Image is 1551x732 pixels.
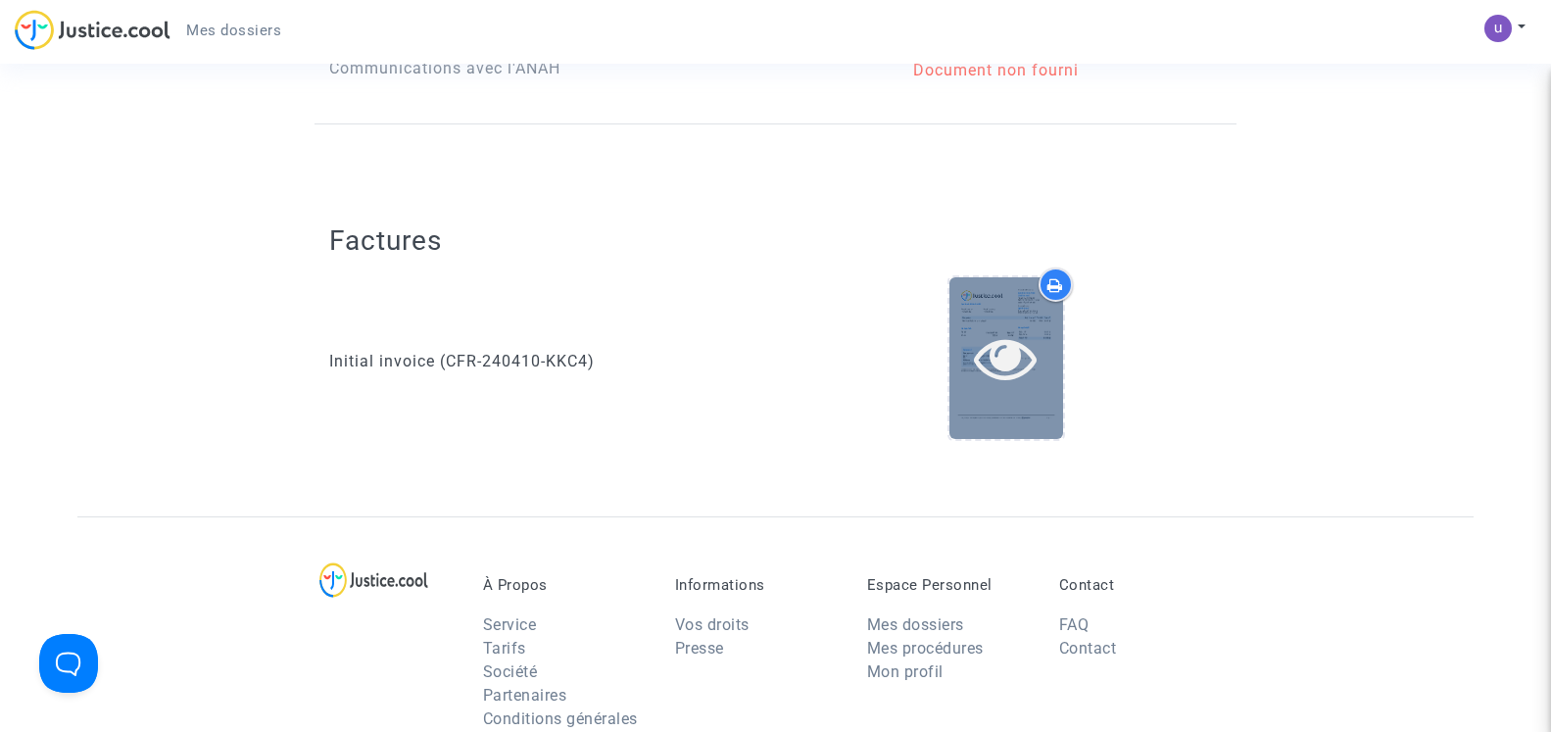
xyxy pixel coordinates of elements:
a: Partenaires [483,686,567,705]
p: Espace Personnel [867,576,1030,594]
a: Vos droits [675,615,750,634]
p: Contact [1059,576,1222,594]
a: Société [483,662,538,681]
div: Document non fourni [791,59,1203,82]
p: Informations [675,576,838,594]
h2: Factures [329,223,1222,258]
a: Mes dossiers [867,615,964,634]
p: À Propos [483,576,646,594]
a: Tarifs [483,639,526,658]
a: Mes dossiers [170,16,297,45]
div: Initial invoice (CFR-240410-KKC4) [329,350,761,373]
a: FAQ [1059,615,1090,634]
a: Mon profil [867,662,944,681]
a: Contact [1059,639,1117,658]
a: Presse [675,639,724,658]
p: Communications avec l'ANAH [329,56,761,80]
a: Mes procédures [867,639,984,658]
iframe: Help Scout Beacon - Open [39,634,98,693]
img: jc-logo.svg [15,10,170,50]
a: Conditions générales [483,709,638,728]
img: ACg8ocKGraK7SQwwiYtKgrSh2r98w9jfN7difddUvybrEiivUOf0eg=s96-c [1484,15,1512,42]
a: Service [483,615,537,634]
span: Mes dossiers [186,22,281,39]
img: logo-lg.svg [319,562,428,598]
